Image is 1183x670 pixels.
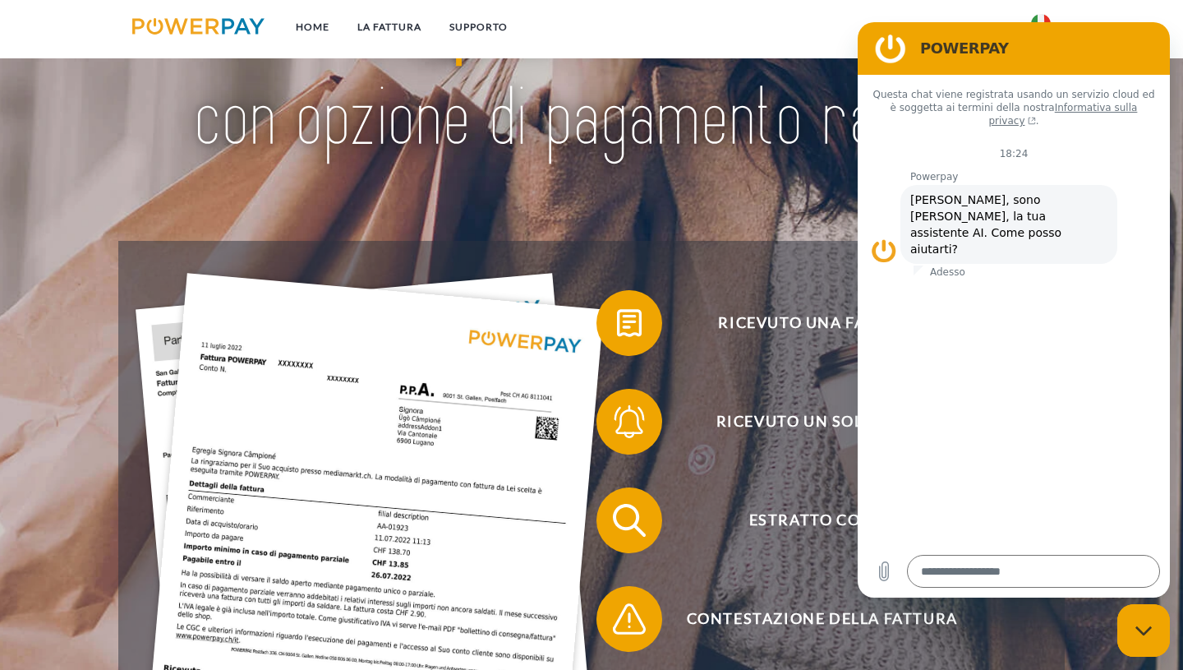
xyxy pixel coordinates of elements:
[596,389,1024,455] button: Ricevuto un sollecito?
[621,389,1024,455] span: Ricevuto un sollecito?
[609,500,650,541] img: qb_search.svg
[596,487,1024,553] button: Estratto conto
[596,586,1024,652] button: Contestazione della fattura
[1031,14,1051,34] img: it
[974,12,1017,42] a: CG
[609,598,650,640] img: qb_warning.svg
[858,22,1170,598] iframe: Finestra di messaggistica
[609,303,650,344] img: qb_bill.svg
[621,487,1024,553] span: Estratto conto
[596,290,1024,356] button: Ricevuto una fattura?
[343,12,435,42] a: LA FATTURA
[435,12,522,42] a: Supporto
[132,18,265,35] img: logo-powerpay.svg
[1117,604,1170,657] iframe: Pulsante per aprire la finestra di messaggistica, conversazione in corso
[621,586,1024,652] span: Contestazione della fattura
[621,290,1024,356] span: Ricevuto una fattura?
[609,401,650,442] img: qb_bell.svg
[282,12,343,42] a: Home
